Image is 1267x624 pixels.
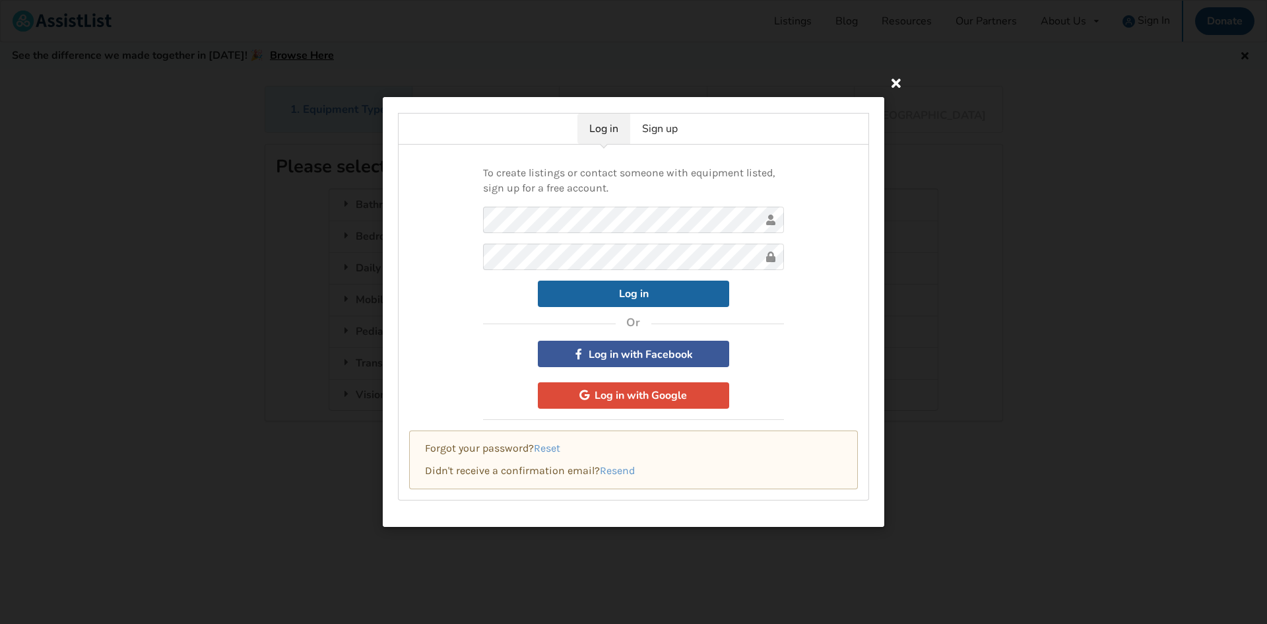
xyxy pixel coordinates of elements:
button: Log in [538,280,729,306]
p: Forgot your password? [425,440,842,456]
a: Sign up [630,114,690,144]
a: Resend [600,464,635,477]
h4: Or [626,316,641,330]
a: Log in [577,114,630,144]
a: Reset [534,441,560,454]
p: To create listings or contact someone with equipment listed, sign up for a free account. [483,166,784,196]
button: Log in with Facebook [538,341,729,367]
button: Log in with Google [538,382,729,408]
p: Didn't receive a confirmation email? [425,464,842,479]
